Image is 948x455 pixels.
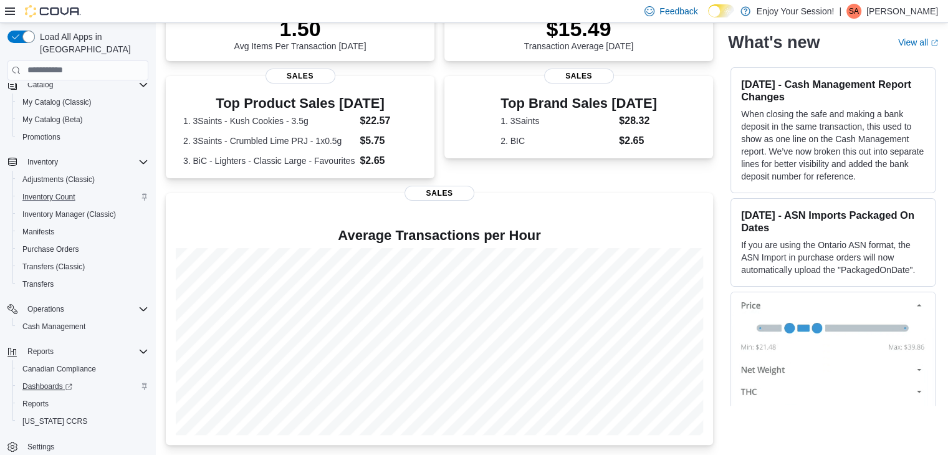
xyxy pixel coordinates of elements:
[866,4,938,19] p: [PERSON_NAME]
[22,132,60,142] span: Promotions
[708,4,734,17] input: Dark Mode
[2,343,153,360] button: Reports
[839,4,841,19] p: |
[405,186,474,201] span: Sales
[12,258,153,275] button: Transfers (Classic)
[22,439,59,454] a: Settings
[17,319,90,334] a: Cash Management
[22,175,95,184] span: Adjustments (Classic)
[849,4,859,19] span: SA
[2,153,153,171] button: Inventory
[22,155,63,170] button: Inventory
[17,189,80,204] a: Inventory Count
[360,133,417,148] dd: $5.75
[22,97,92,107] span: My Catalog (Classic)
[22,344,59,359] button: Reports
[708,17,709,18] span: Dark Mode
[17,130,148,145] span: Promotions
[741,209,925,234] h3: [DATE] - ASN Imports Packaged On Dates
[183,115,355,127] dt: 1. 3Saints - Kush Cookies - 3.5g
[22,192,75,202] span: Inventory Count
[12,111,153,128] button: My Catalog (Beta)
[17,414,92,429] a: [US_STATE] CCRS
[17,396,148,411] span: Reports
[27,80,53,90] span: Catalog
[22,227,54,237] span: Manifests
[846,4,861,19] div: Sabir Ali
[22,416,87,426] span: [US_STATE] CCRS
[619,113,657,128] dd: $28.32
[659,5,697,17] span: Feedback
[27,347,54,357] span: Reports
[12,171,153,188] button: Adjustments (Classic)
[17,379,77,394] a: Dashboards
[22,155,148,170] span: Inventory
[17,189,148,204] span: Inventory Count
[22,279,54,289] span: Transfers
[12,93,153,111] button: My Catalog (Classic)
[2,76,153,93] button: Catalog
[266,69,335,84] span: Sales
[12,188,153,206] button: Inventory Count
[2,300,153,318] button: Operations
[17,207,121,222] a: Inventory Manager (Classic)
[17,130,65,145] a: Promotions
[22,344,148,359] span: Reports
[25,5,81,17] img: Cova
[898,37,938,47] a: View allExternal link
[17,277,59,292] a: Transfers
[12,413,153,430] button: [US_STATE] CCRS
[12,128,153,146] button: Promotions
[12,360,153,378] button: Canadian Compliance
[17,112,88,127] a: My Catalog (Beta)
[12,275,153,293] button: Transfers
[22,302,148,317] span: Operations
[22,77,58,92] button: Catalog
[17,95,97,110] a: My Catalog (Classic)
[176,228,703,243] h4: Average Transactions per Hour
[22,399,49,409] span: Reports
[17,362,148,376] span: Canadian Compliance
[234,16,366,51] div: Avg Items Per Transaction [DATE]
[12,223,153,241] button: Manifests
[22,381,72,391] span: Dashboards
[741,78,925,103] h3: [DATE] - Cash Management Report Changes
[12,378,153,395] a: Dashboards
[17,172,100,187] a: Adjustments (Classic)
[524,16,634,41] p: $15.49
[360,113,417,128] dd: $22.57
[183,155,355,167] dt: 3. BiC - Lighters - Classic Large - Favourites
[27,157,58,167] span: Inventory
[360,153,417,168] dd: $2.65
[22,364,96,374] span: Canadian Compliance
[22,244,79,254] span: Purchase Orders
[17,277,148,292] span: Transfers
[17,319,148,334] span: Cash Management
[544,69,614,84] span: Sales
[500,115,614,127] dt: 1. 3Saints
[17,259,90,274] a: Transfers (Classic)
[234,16,366,41] p: 1.50
[931,39,938,47] svg: External link
[22,322,85,332] span: Cash Management
[27,304,64,314] span: Operations
[35,31,148,55] span: Load All Apps in [GEOGRAPHIC_DATA]
[22,439,148,454] span: Settings
[17,95,148,110] span: My Catalog (Classic)
[17,396,54,411] a: Reports
[12,206,153,223] button: Inventory Manager (Classic)
[17,362,101,376] a: Canadian Compliance
[500,96,657,111] h3: Top Brand Sales [DATE]
[741,108,925,183] p: When closing the safe and making a bank deposit in the same transaction, this used to show as one...
[524,16,634,51] div: Transaction Average [DATE]
[17,224,148,239] span: Manifests
[17,207,148,222] span: Inventory Manager (Classic)
[183,135,355,147] dt: 2. 3Saints - Crumbled Lime PRJ - 1x0.5g
[12,395,153,413] button: Reports
[500,135,614,147] dt: 2. BIC
[17,414,148,429] span: Washington CCRS
[17,112,148,127] span: My Catalog (Beta)
[22,77,148,92] span: Catalog
[12,241,153,258] button: Purchase Orders
[22,262,85,272] span: Transfers (Classic)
